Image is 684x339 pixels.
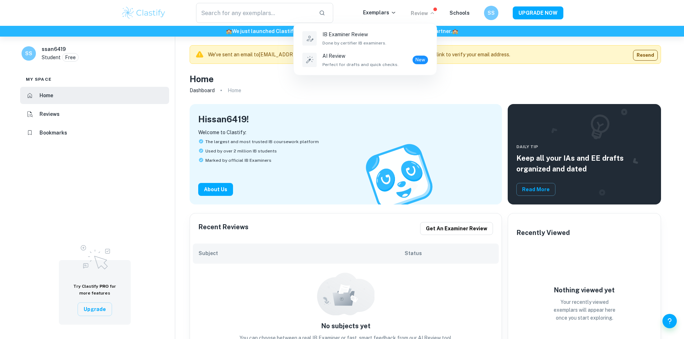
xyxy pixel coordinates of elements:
p: AI Review [322,52,399,60]
p: IB Examiner Review [322,30,386,38]
a: AI ReviewPerfect for drafts and quick checks.New [301,51,429,69]
span: Perfect for drafts and quick checks. [322,61,399,68]
a: IB Examiner ReviewDone by certifier IB examiners. [301,29,429,48]
span: Done by certifier IB examiners. [322,40,386,46]
span: New [413,56,428,63]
